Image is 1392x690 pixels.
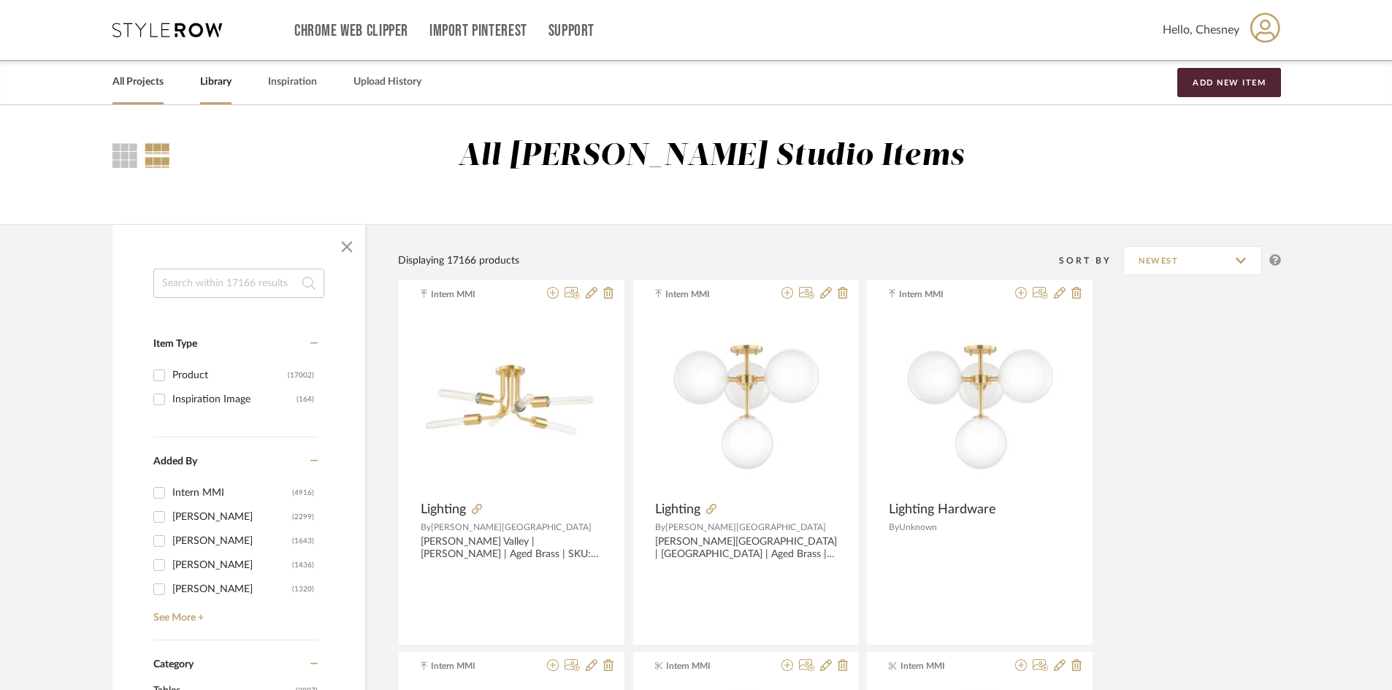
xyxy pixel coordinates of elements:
div: [PERSON_NAME] [172,529,292,553]
a: Import Pinterest [429,25,527,37]
div: [PERSON_NAME] [172,553,292,577]
span: Lighting [655,502,700,518]
span: Category [153,659,194,671]
span: Intern MMI [665,288,757,301]
a: Chrome Web Clipper [294,25,408,37]
span: By [889,523,899,532]
div: [PERSON_NAME][GEOGRAPHIC_DATA] | [GEOGRAPHIC_DATA] | Aged Brass | SKU: H122604-AGB [655,536,837,561]
span: [PERSON_NAME][GEOGRAPHIC_DATA] [665,523,826,532]
span: Lighting [421,502,466,518]
div: (17002) [288,364,314,387]
div: (4916) [292,481,314,505]
div: Sort By [1059,253,1123,268]
span: Item Type [153,339,197,349]
div: Product [172,364,288,387]
div: (2299) [292,505,314,529]
span: Intern MMI [900,659,993,672]
a: Support [548,25,594,37]
a: See More + [150,601,318,624]
span: By [421,523,431,532]
div: (1436) [292,553,314,577]
a: All Projects [112,72,164,92]
img: Lighting [421,312,603,494]
button: Close [332,232,362,261]
a: Upload History [353,72,421,92]
div: All [PERSON_NAME] Studio Items [458,138,964,175]
div: (1643) [292,529,314,553]
div: Inspiration Image [172,388,297,411]
img: Lighting Hardware [889,312,1071,494]
span: Intern MMI [431,288,523,301]
span: Intern MMI [666,659,758,672]
div: (164) [297,388,314,411]
span: Hello, Chesney [1163,21,1239,39]
span: Added By [153,456,197,467]
span: Unknown [899,523,937,532]
button: Add New Item [1177,68,1281,97]
span: Lighting Hardware [889,502,996,518]
a: Library [200,72,232,92]
div: Displaying 17166 products [398,253,519,269]
input: Search within 17166 results [153,269,324,298]
span: [PERSON_NAME][GEOGRAPHIC_DATA] [431,523,592,532]
span: Intern MMI [431,659,523,672]
span: By [655,523,665,532]
div: (1320) [292,578,314,601]
img: Lighting [655,312,837,494]
div: [PERSON_NAME] Valley | [PERSON_NAME] | Aged Brass | SKU: H510606-AGB [421,536,603,561]
div: [PERSON_NAME] [172,578,292,601]
div: Intern MMI [172,481,292,505]
div: [PERSON_NAME] [172,505,292,529]
span: Intern MMI [899,288,991,301]
a: Inspiration [268,72,317,92]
